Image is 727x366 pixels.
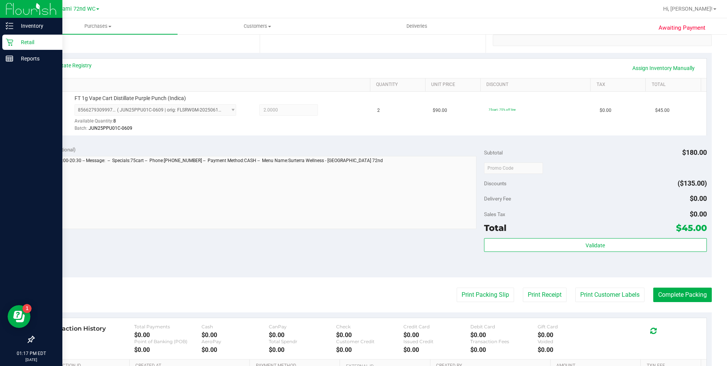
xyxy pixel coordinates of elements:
[484,196,511,202] span: Delivery Fee
[377,107,380,114] span: 2
[46,62,92,69] a: View State Registry
[575,288,644,302] button: Print Customer Labels
[676,223,707,233] span: $45.00
[403,324,471,329] div: Credit Card
[627,62,700,75] a: Assign Inventory Manually
[538,346,605,353] div: $0.00
[18,23,178,30] span: Purchases
[134,331,202,339] div: $0.00
[202,339,269,344] div: AeroPay
[202,331,269,339] div: $0.00
[13,54,59,63] p: Reports
[8,305,30,328] iframe: Resource center
[682,148,707,156] span: $180.00
[3,357,59,363] p: [DATE]
[336,346,403,353] div: $0.00
[433,107,447,114] span: $90.00
[202,346,269,353] div: $0.00
[655,107,670,114] span: $45.00
[470,339,538,344] div: Transaction Fees
[13,38,59,47] p: Retail
[678,179,707,187] span: ($135.00)
[269,324,336,329] div: CanPay
[134,324,202,329] div: Total Payments
[470,346,538,353] div: $0.00
[486,82,587,88] a: Discount
[45,82,367,88] a: SKU
[484,162,543,174] input: Promo Code
[3,350,59,357] p: 01:17 PM EDT
[336,331,403,339] div: $0.00
[75,95,186,102] span: FT 1g Vape Cart Distillate Purple Punch (Indica)
[75,116,245,130] div: Available Quantity:
[6,22,13,30] inline-svg: Inventory
[663,6,713,12] span: Hi, [PERSON_NAME]!
[538,331,605,339] div: $0.00
[484,150,503,156] span: Subtotal
[134,346,202,353] div: $0.00
[652,82,698,88] a: Total
[336,324,403,329] div: Check
[337,18,497,34] a: Deliveries
[113,118,116,124] span: 8
[484,177,506,190] span: Discounts
[484,238,707,252] button: Validate
[484,211,505,217] span: Sales Tax
[269,339,336,344] div: Total Spendr
[56,6,95,12] span: Miami 72nd WC
[470,324,538,329] div: Debit Card
[523,288,567,302] button: Print Receipt
[489,108,516,111] span: 75cart: 75% off line
[6,38,13,46] inline-svg: Retail
[75,126,87,131] span: Batch:
[538,324,605,329] div: Gift Card
[178,18,337,34] a: Customers
[659,24,705,32] span: Awaiting Payment
[484,223,506,233] span: Total
[538,339,605,344] div: Voided
[653,288,712,302] button: Complete Packing
[586,242,605,248] span: Validate
[690,210,707,218] span: $0.00
[18,18,178,34] a: Purchases
[431,82,477,88] a: Unit Price
[269,346,336,353] div: $0.00
[134,339,202,344] div: Point of Banking (POB)
[403,331,471,339] div: $0.00
[376,82,422,88] a: Quantity
[89,126,132,131] span: JUN25PPU01C-0609
[457,288,514,302] button: Print Packing Slip
[690,194,707,202] span: $0.00
[403,346,471,353] div: $0.00
[269,331,336,339] div: $0.00
[202,324,269,329] div: Cash
[22,304,32,313] iframe: Resource center unread badge
[336,339,403,344] div: Customer Credit
[597,82,643,88] a: Tax
[13,21,59,30] p: Inventory
[403,339,471,344] div: Issued Credit
[470,331,538,339] div: $0.00
[600,107,611,114] span: $0.00
[396,23,438,30] span: Deliveries
[178,23,337,30] span: Customers
[6,55,13,62] inline-svg: Reports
